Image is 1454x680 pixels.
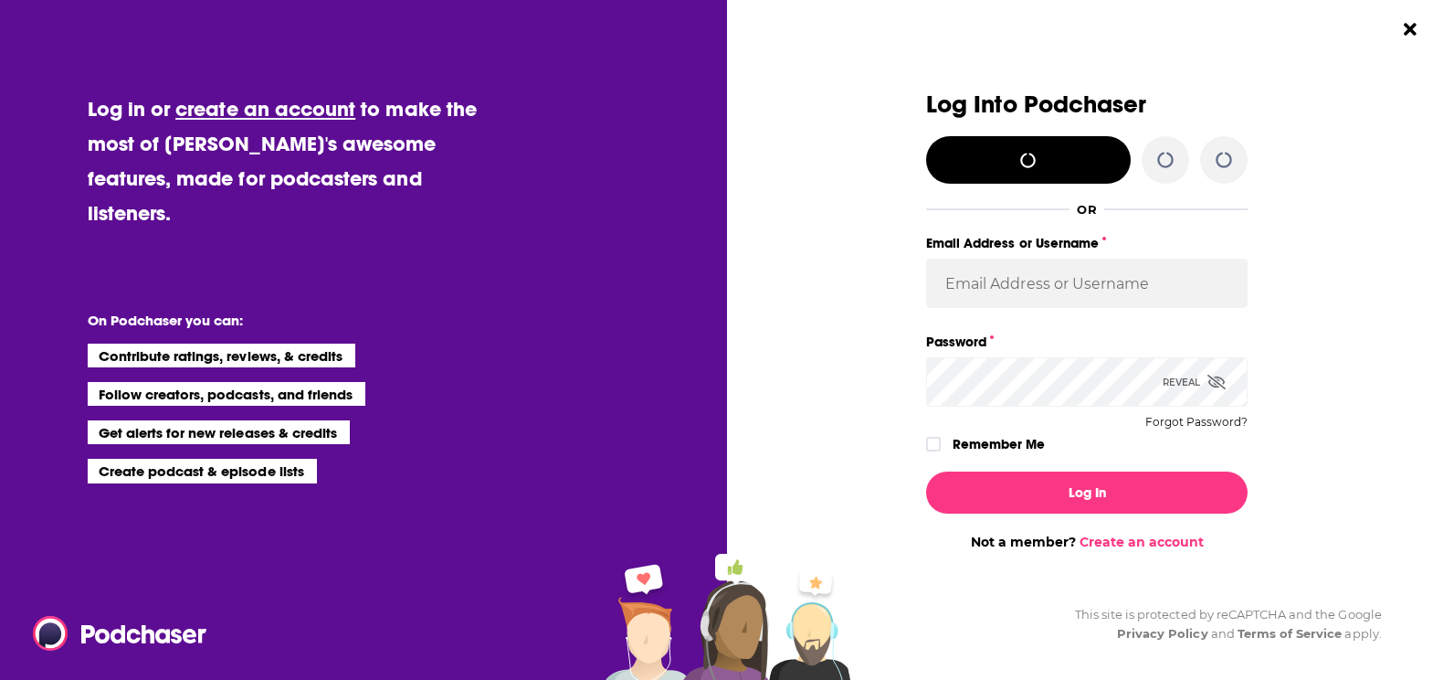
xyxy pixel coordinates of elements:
label: Password [926,330,1248,354]
div: Not a member? [926,534,1248,550]
a: Podchaser - Follow, Share and Rate Podcasts [33,616,194,651]
button: Close Button [1393,12,1428,47]
a: Privacy Policy [1117,626,1208,641]
div: OR [1077,202,1096,217]
li: Create podcast & episode lists [88,459,317,483]
button: Forgot Password? [1145,416,1248,429]
li: Follow creators, podcasts, and friends [88,382,366,406]
input: Email Address or Username [926,259,1248,308]
div: Reveal [1163,357,1226,407]
h3: Log Into Podchaser [926,91,1248,118]
a: Terms of Service [1238,626,1343,641]
div: This site is protected by reCAPTCHA and the Google and apply. [1060,605,1382,643]
button: Log In [926,472,1248,514]
li: Get alerts for new releases & credits [88,420,350,444]
a: Create an account [1080,534,1204,550]
label: Email Address or Username [926,231,1248,255]
img: Podchaser - Follow, Share and Rate Podcasts [33,616,208,651]
li: Contribute ratings, reviews, & credits [88,344,356,367]
li: On Podchaser you can: [88,312,453,329]
a: create an account [175,96,355,122]
label: Remember Me [953,432,1045,456]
